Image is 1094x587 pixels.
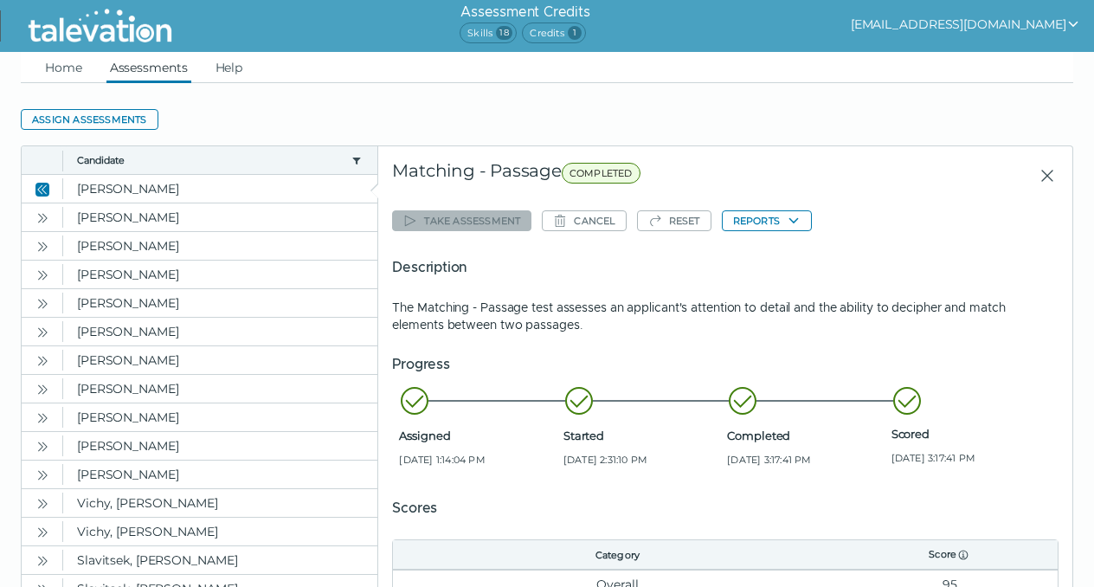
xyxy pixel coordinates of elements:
[63,432,377,460] clr-dg-cell: [PERSON_NAME]
[842,540,1058,570] th: Score
[727,429,884,442] span: Completed
[35,497,49,511] cds-icon: Open
[63,203,377,231] clr-dg-cell: [PERSON_NAME]
[392,257,1059,278] h5: Description
[637,210,711,231] button: Reset
[35,297,49,311] cds-icon: Open
[63,232,377,260] clr-dg-cell: [PERSON_NAME]
[32,178,53,199] button: Close
[63,346,377,374] clr-dg-cell: [PERSON_NAME]
[63,518,377,545] clr-dg-cell: Vichy, [PERSON_NAME]
[32,550,53,571] button: Open
[392,160,836,191] div: Matching - Passage
[891,451,1048,465] span: [DATE] 3:17:41 PM
[727,453,884,467] span: [DATE] 3:17:41 PM
[63,175,377,203] clr-dg-cell: [PERSON_NAME]
[32,493,53,513] button: Open
[522,23,585,43] span: Credits
[32,235,53,256] button: Open
[32,264,53,285] button: Open
[32,435,53,456] button: Open
[392,354,1059,375] h5: Progress
[32,293,53,313] button: Open
[63,375,377,403] clr-dg-cell: [PERSON_NAME]
[568,26,582,40] span: 1
[21,4,179,48] img: Talevation_Logo_Transparent_white.png
[392,210,531,231] button: Take assessment
[35,526,49,539] cds-icon: Open
[722,210,812,231] button: Reports
[32,350,53,371] button: Open
[563,453,720,467] span: [DATE] 2:31:10 PM
[32,521,53,542] button: Open
[496,26,512,40] span: 18
[63,261,377,288] clr-dg-cell: [PERSON_NAME]
[35,411,49,425] cds-icon: Open
[891,427,1048,441] span: Scored
[63,546,377,574] clr-dg-cell: Slavitsek, [PERSON_NAME]
[63,318,377,345] clr-dg-cell: [PERSON_NAME]
[851,14,1080,35] button: show user actions
[21,109,158,130] button: Assign assessments
[32,378,53,399] button: Open
[392,299,1059,333] p: The Matching - Passage test assesses an applicant's attention to detail and the ability to deciph...
[399,453,556,467] span: [DATE] 1:14:04 PM
[212,52,247,83] a: Help
[35,326,49,339] cds-icon: Open
[393,540,841,570] th: Category
[35,211,49,225] cds-icon: Open
[399,429,556,442] span: Assigned
[35,440,49,454] cds-icon: Open
[35,240,49,254] cds-icon: Open
[42,52,86,83] a: Home
[1026,160,1059,191] button: Close
[77,153,344,167] button: Candidate
[32,407,53,428] button: Open
[460,2,591,23] h6: Assessment Credits
[32,207,53,228] button: Open
[35,554,49,568] cds-icon: Open
[106,52,191,83] a: Assessments
[392,498,1059,519] h5: Scores
[562,163,640,184] span: COMPLETED
[35,354,49,368] cds-icon: Open
[32,464,53,485] button: Open
[63,403,377,431] clr-dg-cell: [PERSON_NAME]
[32,321,53,342] button: Open
[63,289,377,317] clr-dg-cell: [PERSON_NAME]
[35,183,49,197] cds-icon: Close
[542,210,626,231] button: Cancel
[460,23,517,43] span: Skills
[563,429,720,442] span: Started
[35,468,49,482] cds-icon: Open
[63,461,377,488] clr-dg-cell: [PERSON_NAME]
[35,268,49,282] cds-icon: Open
[35,383,49,397] cds-icon: Open
[350,153,364,167] button: candidate filter
[63,489,377,517] clr-dg-cell: Vichy, [PERSON_NAME]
